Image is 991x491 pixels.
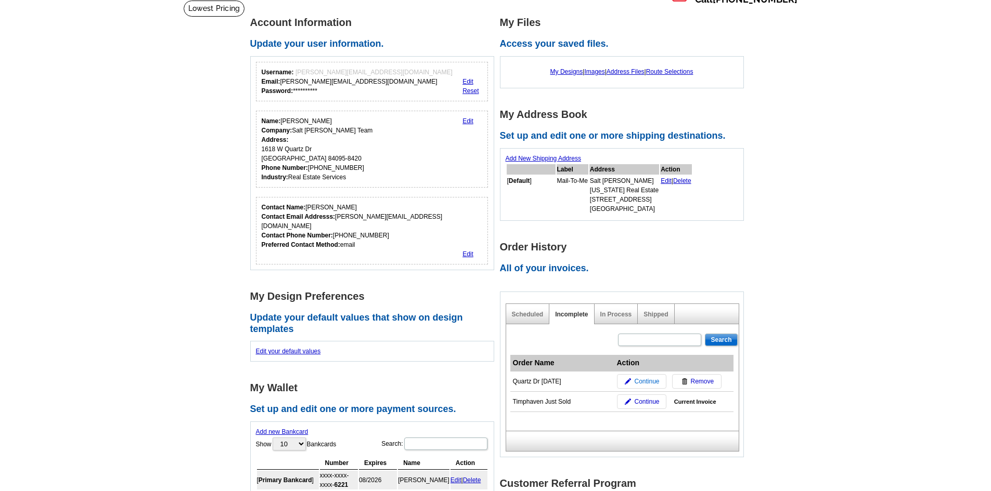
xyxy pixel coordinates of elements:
span: Remove [691,377,714,386]
div: Timphaven Just Sold [513,397,612,406]
span: Continue [634,397,659,406]
span: Continue [634,377,659,386]
a: My Designs [550,68,583,75]
h1: My Design Preferences [250,291,500,302]
th: Action [660,164,692,175]
a: Edit your default values [256,348,321,355]
select: ShowBankcards [273,437,306,450]
h2: Set up and edit one or more shipping destinations. [500,130,750,142]
a: Edit [462,250,473,258]
input: Search [705,334,737,346]
a: Edit [462,78,473,85]
h1: My Address Book [500,109,750,120]
a: Add New Shipping Address [506,155,581,162]
a: Scheduled [512,311,544,318]
strong: Preferred Contact Method: [262,241,340,248]
strong: 6221 [334,481,349,488]
input: Search: [404,437,487,450]
strong: Address: [262,136,289,143]
th: Label [557,164,588,175]
div: [PERSON_NAME][EMAIL_ADDRESS][DOMAIN_NAME] ********** [262,68,453,96]
a: Images [584,68,604,75]
div: | | | [506,62,738,82]
div: [PERSON_NAME] Salt [PERSON_NAME] Team 1618 W Quartz Dr [GEOGRAPHIC_DATA] 84095-8420 [PHONE_NUMBER... [262,116,373,182]
th: Expires [359,457,397,470]
img: pencil-icon.gif [625,399,631,405]
a: In Process [600,311,632,318]
td: 08/2026 [359,471,397,489]
h2: Update your user information. [250,38,500,50]
th: Action [451,457,487,470]
strong: Email: [262,78,280,85]
a: Continue [617,394,666,409]
a: Add new Bankcard [256,428,308,435]
td: xxxx-xxxx-xxxx- [320,471,358,489]
h1: Customer Referral Program [500,478,750,489]
th: Action [614,355,733,371]
strong: Industry: [262,174,288,181]
h2: Set up and edit one or more payment sources. [250,404,500,415]
a: Route Selections [646,68,693,75]
a: Incomplete [555,311,588,318]
th: Name [398,457,449,470]
a: Shipped [643,311,668,318]
a: Address Files [607,68,645,75]
a: Edit [661,177,672,184]
a: Edit [462,117,473,125]
strong: Company: [262,127,292,134]
a: Delete [463,476,481,484]
h1: Order History [500,242,750,253]
td: | [451,471,487,489]
b: Default [509,177,530,184]
div: Your personal details. [256,111,488,188]
label: Show Bankcards [256,436,337,452]
h2: Update your default values that show on design templates [250,312,500,335]
div: Who should we contact regarding order issues? [256,197,488,264]
img: trashcan-icon.gif [681,378,688,384]
a: Reset [462,87,479,95]
a: Continue [617,374,666,389]
td: [ ] [507,176,556,214]
strong: Contact Name: [262,204,306,211]
div: Your login information. [256,62,488,101]
td: Salt [PERSON_NAME] [US_STATE] Real Estate [STREET_ADDRESS] [GEOGRAPHIC_DATA] [589,176,659,214]
div: Quartz Dr [DATE] [513,377,612,386]
td: [ ] [257,471,319,489]
strong: Contact Phone Number: [262,232,333,239]
strong: Name: [262,117,281,125]
td: Mail-To-Me [557,176,588,214]
h1: My Wallet [250,382,500,393]
div: [PERSON_NAME] [PERSON_NAME][EMAIL_ADDRESS][DOMAIN_NAME] [PHONE_NUMBER] email [262,203,483,249]
iframe: LiveChat chat widget [783,249,991,491]
label: Search: [381,436,488,451]
a: Edit [451,476,461,484]
h2: All of your invoices. [500,263,750,274]
th: Number [320,457,358,470]
td: [PERSON_NAME] [398,471,449,489]
span: Current Invoice [674,397,716,406]
strong: Username: [262,69,294,76]
img: pencil-icon.gif [625,378,631,384]
strong: Contact Email Addresss: [262,213,336,220]
th: Address [589,164,659,175]
h2: Access your saved files. [500,38,750,50]
a: Delete [673,177,691,184]
th: Order Name [510,355,614,371]
strong: Phone Number: [262,164,308,171]
h1: My Files [500,17,750,28]
td: | [660,176,692,214]
span: [PERSON_NAME][EMAIL_ADDRESS][DOMAIN_NAME] [295,69,453,76]
strong: Password: [262,87,293,95]
b: Primary Bankcard [259,476,312,484]
h1: Account Information [250,17,500,28]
